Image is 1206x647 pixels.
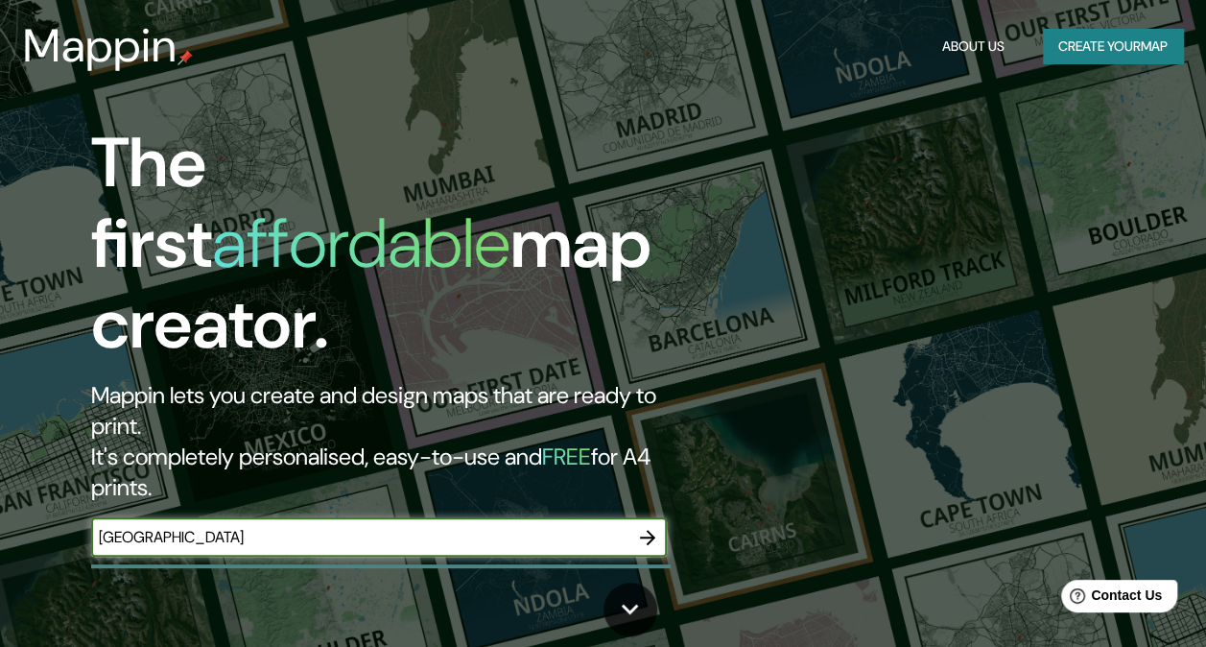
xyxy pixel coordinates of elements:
[91,380,695,503] h2: Mappin lets you create and design maps that are ready to print. It's completely personalised, eas...
[23,19,177,73] h3: Mappin
[212,199,510,288] h1: affordable
[1035,572,1185,626] iframe: Help widget launcher
[934,29,1012,64] button: About Us
[91,526,628,548] input: Choose your favourite place
[1043,29,1183,64] button: Create yourmap
[91,123,695,380] h1: The first map creator.
[177,50,193,65] img: mappin-pin
[542,442,591,471] h5: FREE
